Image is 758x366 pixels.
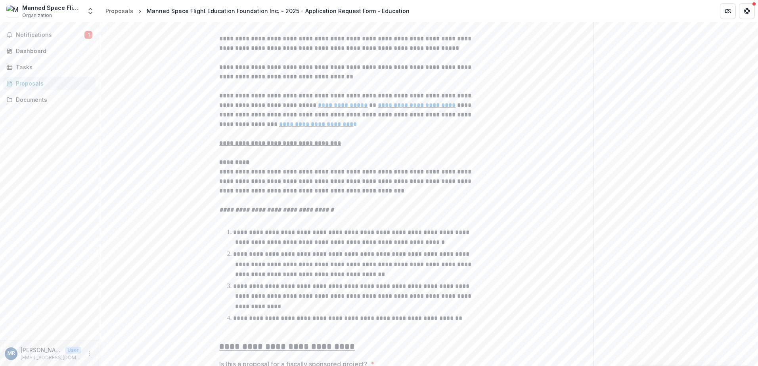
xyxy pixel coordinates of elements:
span: Organization [22,12,52,19]
div: Proposals [16,79,89,88]
div: Manned Space Flight Education Foundation Inc. - 2025 - Application Request Form - Education [147,7,410,15]
div: Proposals [105,7,133,15]
p: [PERSON_NAME] [21,346,62,354]
div: Documents [16,95,89,104]
p: [EMAIL_ADDRESS][DOMAIN_NAME] [21,354,81,361]
div: Dashboard [16,47,89,55]
button: Open entity switcher [85,3,96,19]
a: Proposals [102,5,136,17]
nav: breadcrumb [102,5,413,17]
a: Tasks [3,61,96,74]
a: Dashboard [3,44,96,57]
p: User [65,347,81,354]
div: Tasks [16,63,89,71]
span: Notifications [16,32,84,38]
div: Mallory Rogers [8,351,15,356]
button: More [84,349,94,358]
img: Manned Space Flight Education Foundation Inc. [6,5,19,17]
button: Notifications1 [3,29,96,41]
button: Partners [720,3,736,19]
div: Manned Space Flight Education Foundation Inc. [22,4,82,12]
a: Documents [3,93,96,106]
span: 1 [84,31,92,39]
a: Proposals [3,77,96,90]
button: Get Help [739,3,755,19]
